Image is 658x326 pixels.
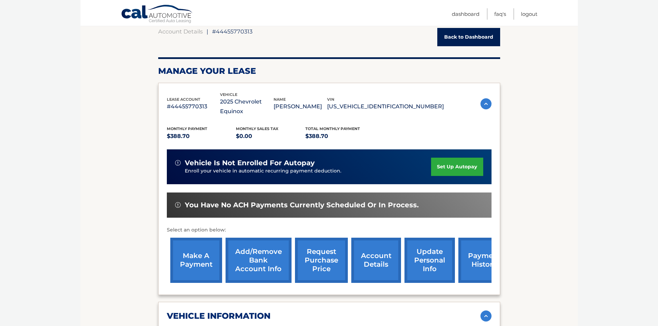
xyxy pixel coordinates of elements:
span: vehicle [220,92,237,97]
span: name [274,97,286,102]
img: accordion-active.svg [480,310,492,322]
a: Add/Remove bank account info [226,238,292,283]
p: [PERSON_NAME] [274,102,327,111]
a: account details [351,238,401,283]
p: #44455770313 [167,102,220,111]
a: request purchase price [295,238,348,283]
span: Monthly sales Tax [236,126,278,131]
span: You have no ACH payments currently scheduled or in process. [185,201,419,209]
p: 2025 Chevrolet Equinox [220,97,274,116]
span: vehicle is not enrolled for autopay [185,159,315,167]
a: Dashboard [452,8,479,20]
span: | [207,28,208,35]
p: $388.70 [167,131,236,141]
a: payment history [458,238,510,283]
a: Back to Dashboard [437,28,500,46]
p: Select an option below: [167,226,492,234]
p: [US_VEHICLE_IDENTIFICATION_NUMBER] [327,102,444,111]
p: Enroll your vehicle in automatic recurring payment deduction. [185,167,431,175]
img: alert-white.svg [175,202,181,208]
p: $388.70 [305,131,375,141]
a: update personal info [404,238,455,283]
img: alert-white.svg [175,160,181,166]
a: make a payment [170,238,222,283]
span: lease account [167,97,200,102]
img: accordion-active.svg [480,98,492,109]
span: #44455770313 [212,28,252,35]
a: Account Details [158,28,203,35]
span: Total Monthly Payment [305,126,360,131]
h2: vehicle information [167,311,270,321]
h2: Manage Your Lease [158,66,500,76]
span: Monthly Payment [167,126,207,131]
p: $0.00 [236,131,305,141]
a: FAQ's [494,8,506,20]
a: Logout [521,8,537,20]
span: vin [327,97,334,102]
a: Cal Automotive [121,4,193,24]
a: set up autopay [431,158,483,176]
